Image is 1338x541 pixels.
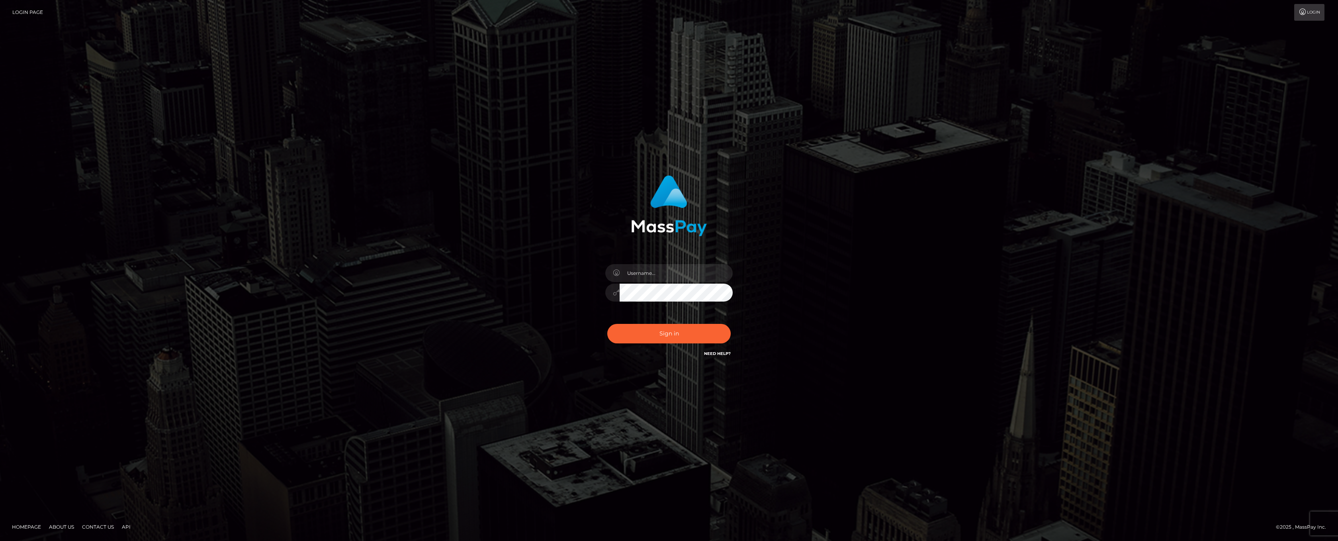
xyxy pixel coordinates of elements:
[12,4,43,21] a: Login Page
[1276,523,1332,531] div: © 2025 , MassPay Inc.
[1294,4,1324,21] a: Login
[9,521,44,533] a: Homepage
[704,351,731,356] a: Need Help?
[631,175,707,236] img: MassPay Login
[119,521,134,533] a: API
[79,521,117,533] a: Contact Us
[607,324,731,343] button: Sign in
[620,264,733,282] input: Username...
[46,521,77,533] a: About Us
